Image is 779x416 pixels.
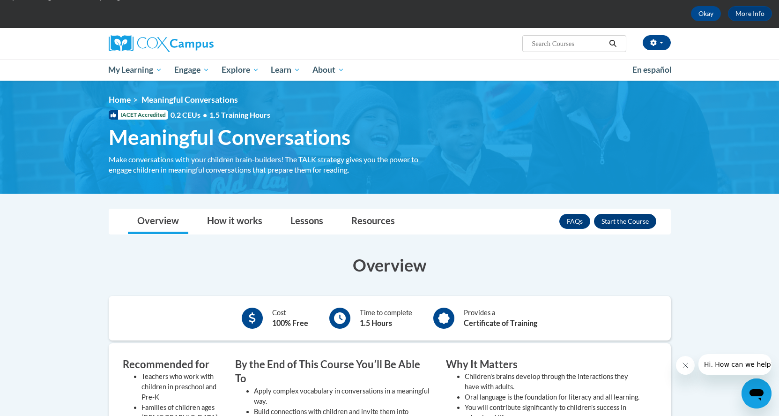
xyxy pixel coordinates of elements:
a: Cox Campus [109,35,287,52]
input: Search Courses [531,38,606,49]
h3: Recommended for [123,357,221,372]
span: Learn [271,64,300,76]
span: • [203,110,207,119]
span: 0.2 CEUs [171,110,270,120]
a: More Info [728,6,772,21]
div: Make conversations with your children brain-builders! The TALK strategy gives you the power to en... [109,154,432,175]
img: Cox Campus [109,35,214,52]
a: Overview [128,209,188,234]
b: 100% Free [272,318,308,327]
a: Learn [265,59,306,81]
span: Meaningful Conversations [141,95,238,105]
a: Explore [215,59,265,81]
b: Certificate of Training [464,318,537,327]
span: 1.5 Training Hours [209,110,270,119]
iframe: Close message [676,356,695,375]
div: Cost [272,308,308,329]
a: Resources [342,209,404,234]
button: Search [606,38,620,49]
a: My Learning [103,59,169,81]
iframe: Message from company [698,354,772,375]
li: Children's brains develop through the interactions they have with adults. [465,371,643,392]
span: IACET Accredited [109,110,168,120]
a: En español [626,60,678,80]
li: Teachers who work with children in preschool and Pre-K [141,371,221,402]
h3: Overview [109,253,671,277]
h3: By the End of This Course Youʹll Be Able To [235,357,432,386]
button: Okay [691,6,721,21]
span: Meaningful Conversations [109,125,350,150]
button: Enroll [594,214,656,229]
button: Account Settings [643,35,671,50]
a: Lessons [281,209,333,234]
a: Engage [168,59,215,81]
span: Explore [222,64,259,76]
b: 1.5 Hours [360,318,392,327]
a: Home [109,95,131,105]
a: How it works [198,209,272,234]
span: Engage [174,64,209,76]
a: FAQs [559,214,590,229]
span: About [312,64,344,76]
div: Provides a [464,308,537,329]
div: Time to complete [360,308,412,329]
span: En español [632,65,672,75]
div: Main menu [95,59,685,81]
span: My Learning [108,64,162,76]
li: Apply complex vocabulary in conversations in a meaningful way. [254,386,432,407]
a: About [306,59,350,81]
li: Oral language is the foundation for literacy and all learning. [465,392,643,402]
iframe: Button to launch messaging window [742,378,772,408]
h3: Why It Matters [446,357,643,372]
span: Hi. How can we help? [6,7,76,14]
